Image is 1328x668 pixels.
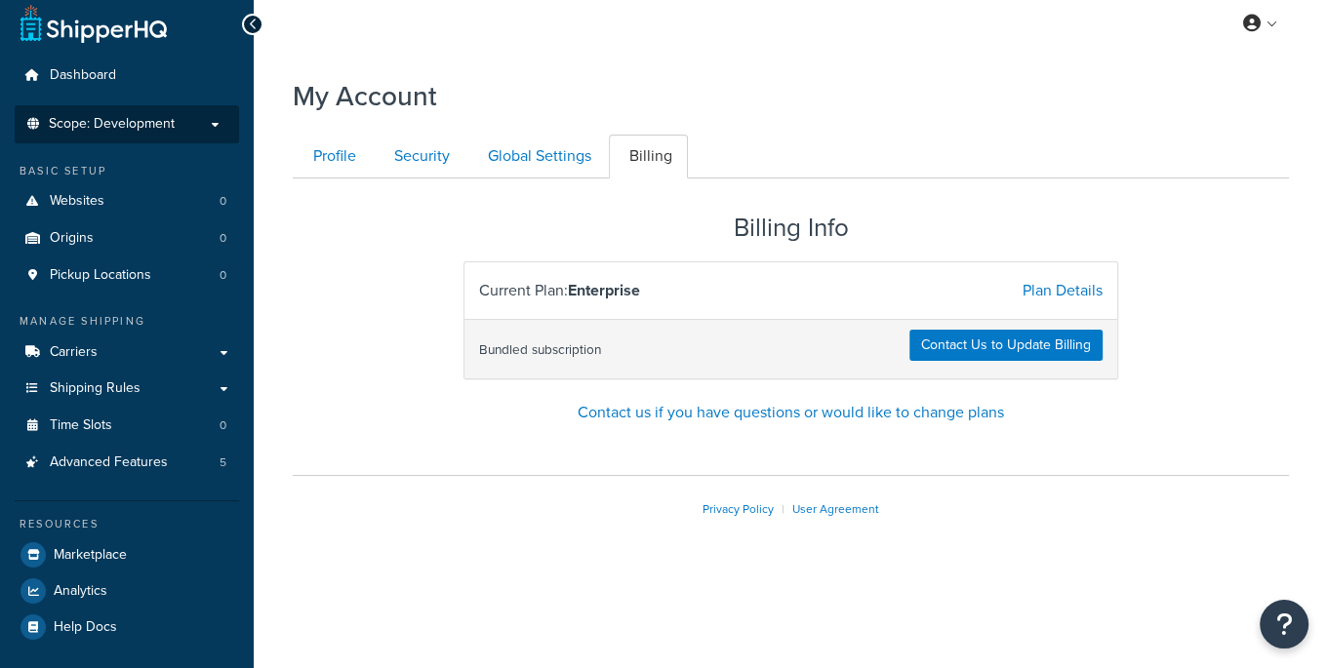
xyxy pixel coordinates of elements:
a: Origins 0 [15,220,239,256]
span: Dashboard [50,67,116,84]
span: Origins [50,230,94,247]
span: | [782,500,785,518]
small: Bundled subscription [479,339,601,359]
strong: Enterprise [568,279,640,301]
a: Advanced Features 5 [15,445,239,481]
span: 5 [220,454,226,471]
span: Analytics [54,583,107,600]
span: 0 [220,267,226,284]
h1: My Account [293,77,437,115]
li: Origins [15,220,239,256]
span: 0 [220,193,226,210]
a: Help Docs [15,609,239,645]
li: Pickup Locations [15,257,239,294]
div: Current Plan: [464,277,790,304]
span: Help Docs [54,619,117,636]
a: Websites 0 [15,183,239,219]
a: Pickup Locations 0 [15,257,239,294]
a: Billing [609,135,688,178]
span: Scope: Development [49,116,175,133]
div: Basic Setup [15,163,239,179]
a: Global Settings [467,135,607,178]
a: Profile [293,135,372,178]
a: Security [374,135,465,178]
a: Plan Details [1023,279,1103,301]
div: Resources [15,516,239,532]
a: Dashboard [15,58,239,94]
a: Analytics [15,573,239,609]
span: Advanced Features [50,454,168,471]
span: Carriers [50,344,98,361]
li: Websites [15,183,239,219]
a: ShipperHQ Home [20,4,167,43]
button: Open Resource Center [1260,600,1308,648]
span: 0 [220,230,226,247]
a: Privacy Policy [703,500,774,518]
a: Shipping Rules [15,371,239,407]
li: Time Slots [15,408,239,444]
a: User Agreement [792,500,879,518]
span: Websites [50,193,104,210]
a: Contact Us to Update Billing [909,330,1103,361]
a: Marketplace [15,537,239,572]
a: Contact us if you have questions or would like to change plans [578,401,1004,423]
span: Pickup Locations [50,267,151,284]
a: Carriers [15,334,239,371]
span: 0 [220,417,226,434]
li: Advanced Features [15,445,239,481]
a: Time Slots 0 [15,408,239,444]
span: Shipping Rules [50,380,141,397]
span: Marketplace [54,547,127,564]
h2: Billing Info [463,214,1118,242]
span: Time Slots [50,417,112,434]
div: Manage Shipping [15,313,239,330]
